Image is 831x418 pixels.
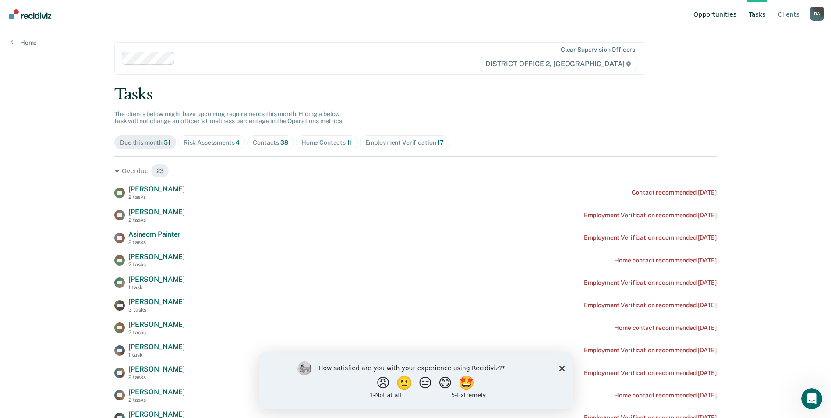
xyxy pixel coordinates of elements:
a: Home [11,39,37,46]
div: 1 task [128,284,185,290]
div: 2 tasks [128,374,185,380]
div: Employment Verification recommended [DATE] [584,279,717,287]
div: 2 tasks [128,217,185,223]
div: Clear supervision officers [561,46,635,53]
div: Employment Verification recommended [DATE] [584,347,717,354]
span: [PERSON_NAME] [128,208,185,216]
span: [PERSON_NAME] [128,388,185,396]
div: Home contact recommended [DATE] [614,257,717,264]
div: Due this month [120,139,170,146]
div: Home contact recommended [DATE] [614,324,717,332]
span: 17 [437,139,444,146]
div: 2 tasks [128,239,180,245]
div: 3 tasks [128,307,185,313]
span: The clients below might have upcoming requirements this month. Hiding a below task will not chang... [114,110,343,125]
div: Tasks [114,85,717,103]
span: [PERSON_NAME] [128,343,185,351]
div: Contact recommended [DATE] [632,189,717,196]
button: Profile dropdown button [810,7,824,21]
div: Overdue 23 [114,164,717,178]
div: Employment Verification recommended [DATE] [584,234,717,241]
div: B A [810,7,824,21]
span: 51 [164,139,170,146]
span: [PERSON_NAME] [128,185,185,193]
span: 23 [151,164,170,178]
span: Asineom Painter [128,230,180,238]
span: [PERSON_NAME] [128,320,185,329]
span: [PERSON_NAME] [128,298,185,306]
span: 11 [347,139,352,146]
div: Employment Verification [365,139,444,146]
div: Employment Verification recommended [DATE] [584,212,717,219]
div: Employment Verification recommended [DATE] [584,301,717,309]
div: Contacts [253,139,288,146]
span: 4 [236,139,240,146]
span: [PERSON_NAME] [128,365,185,373]
div: 1 task [128,352,185,358]
span: [PERSON_NAME] [128,275,185,283]
div: Home Contacts [301,139,352,146]
div: 2 tasks [128,397,185,403]
div: Employment Verification recommended [DATE] [584,369,717,377]
span: 38 [280,139,288,146]
div: 2 tasks [128,262,185,268]
iframe: Intercom live chat [801,388,822,409]
iframe: Survey by Kim from Recidiviz [259,353,573,409]
span: [PERSON_NAME] [128,252,185,261]
div: Risk Assessments [184,139,240,146]
img: Recidiviz [9,9,51,19]
span: DISTRICT OFFICE 2, [GEOGRAPHIC_DATA] [480,57,637,71]
div: Home contact recommended [DATE] [614,392,717,399]
div: 2 tasks [128,329,185,336]
div: 2 tasks [128,194,185,200]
